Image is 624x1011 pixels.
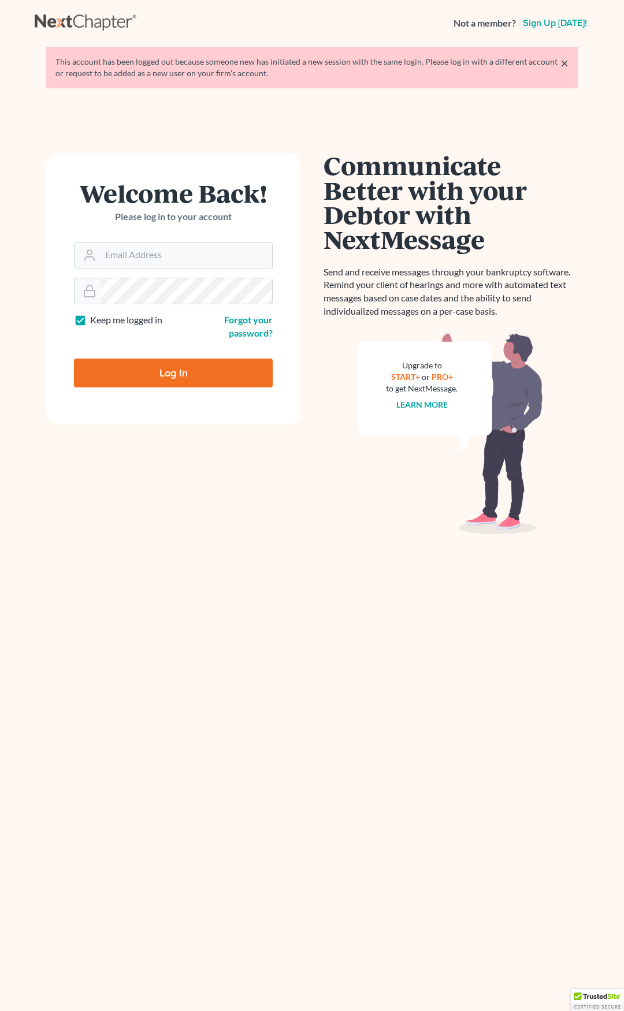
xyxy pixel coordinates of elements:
a: Sign up [DATE]! [521,18,589,28]
a: Learn more [396,400,448,409]
p: Please log in to your account [74,210,273,223]
input: Email Address [101,243,272,268]
h1: Welcome Back! [74,181,273,206]
a: × [560,56,569,70]
div: Upgrade to [386,360,458,371]
strong: Not a member? [454,17,516,30]
input: Log In [74,359,273,387]
img: nextmessage_bg-59042aed3d76b12b5cd301f8e5b87938c9018125f34e5fa2b7a6b67550977c72.svg [358,332,543,534]
span: or [422,372,430,382]
p: Send and receive messages through your bankruptcy software. Remind your client of hearings and mo... [324,266,578,318]
div: This account has been logged out because someone new has initiated a new session with the same lo... [55,56,569,79]
div: TrustedSite Certified [571,989,624,1011]
h1: Communicate Better with your Debtor with NextMessage [324,153,578,252]
label: Keep me logged in [90,314,162,327]
a: Forgot your password? [224,314,273,338]
a: PRO+ [432,372,453,382]
a: START+ [391,372,420,382]
div: to get NextMessage. [386,383,458,394]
